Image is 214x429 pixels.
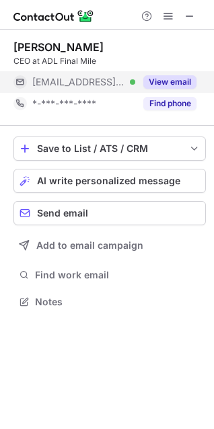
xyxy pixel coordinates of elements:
[13,40,104,54] div: [PERSON_NAME]
[13,233,206,258] button: Add to email campaign
[32,76,125,88] span: [EMAIL_ADDRESS][DOMAIN_NAME]
[13,201,206,225] button: Send email
[143,97,197,110] button: Reveal Button
[37,208,88,219] span: Send email
[13,55,206,67] div: CEO at ADL Final Mile
[13,8,94,24] img: ContactOut v5.3.10
[13,169,206,193] button: AI write personalized message
[37,143,182,154] div: Save to List / ATS / CRM
[13,292,206,311] button: Notes
[35,296,201,308] span: Notes
[143,75,197,89] button: Reveal Button
[36,240,143,251] span: Add to email campaign
[35,269,201,281] span: Find work email
[13,266,206,284] button: Find work email
[13,136,206,161] button: save-profile-one-click
[37,175,180,186] span: AI write personalized message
